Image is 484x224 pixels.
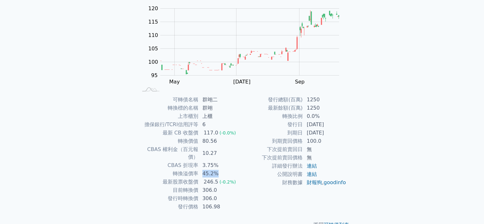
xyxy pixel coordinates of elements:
td: 到期賣回價格 [242,137,303,145]
td: 發行日 [242,120,303,129]
td: 詳細發行辦法 [242,162,303,170]
tspan: 110 [148,32,158,38]
td: 轉換溢價率 [138,170,199,178]
td: 群翊 [199,104,242,112]
td: 轉換價值 [138,137,199,145]
tspan: 120 [148,5,158,11]
td: 發行價格 [138,203,199,211]
td: 無 [303,145,347,154]
td: 3.75% [199,161,242,170]
td: 發行時轉換價 [138,194,199,203]
span: (-0.0%) [220,130,236,135]
tspan: 100 [148,59,158,65]
g: Chart [145,5,348,98]
td: 6 [199,120,242,129]
td: 目前轉換價 [138,186,199,194]
td: 公開說明書 [242,170,303,178]
td: 306.0 [199,194,242,203]
td: 最新 CB 收盤價 [138,129,199,137]
div: 246.5 [202,178,220,186]
a: goodinfo [324,179,346,185]
td: 群翊二 [199,96,242,104]
td: 最新股票收盤價 [138,178,199,186]
td: 可轉債名稱 [138,96,199,104]
tspan: 105 [148,46,158,52]
td: 擔保銀行/TCRI信用評等 [138,120,199,129]
td: 106.98 [199,203,242,211]
td: 發行總額(百萬) [242,96,303,104]
td: 轉換比例 [242,112,303,120]
td: 1250 [303,104,347,112]
tspan: 115 [148,19,158,25]
td: [DATE] [303,129,347,137]
a: 連結 [307,163,317,169]
div: 117.0 [202,129,220,137]
td: 100.0 [303,137,347,145]
td: 下次提前賣回日 [242,145,303,154]
td: 10.27 [199,145,242,161]
td: 最新餘額(百萬) [242,104,303,112]
tspan: Sep [295,79,305,85]
td: 到期日 [242,129,303,137]
td: 1250 [303,96,347,104]
td: 上櫃 [199,112,242,120]
td: CBAS 權利金（百元報價） [138,145,199,161]
td: 306.0 [199,186,242,194]
td: 轉換標的名稱 [138,104,199,112]
td: 財務數據 [242,178,303,187]
tspan: [DATE] [233,79,250,85]
td: , [303,178,347,187]
td: 80.56 [199,137,242,145]
a: 連結 [307,171,317,177]
a: 財報狗 [307,179,322,185]
td: 無 [303,154,347,162]
tspan: 95 [151,72,158,78]
td: 上市櫃別 [138,112,199,120]
tspan: May [169,79,180,85]
span: (-0.2%) [220,179,236,184]
td: 0.0% [303,112,347,120]
td: [DATE] [303,120,347,129]
td: 下次提前賣回價格 [242,154,303,162]
td: CBAS 折現率 [138,161,199,170]
td: 45.2% [199,170,242,178]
